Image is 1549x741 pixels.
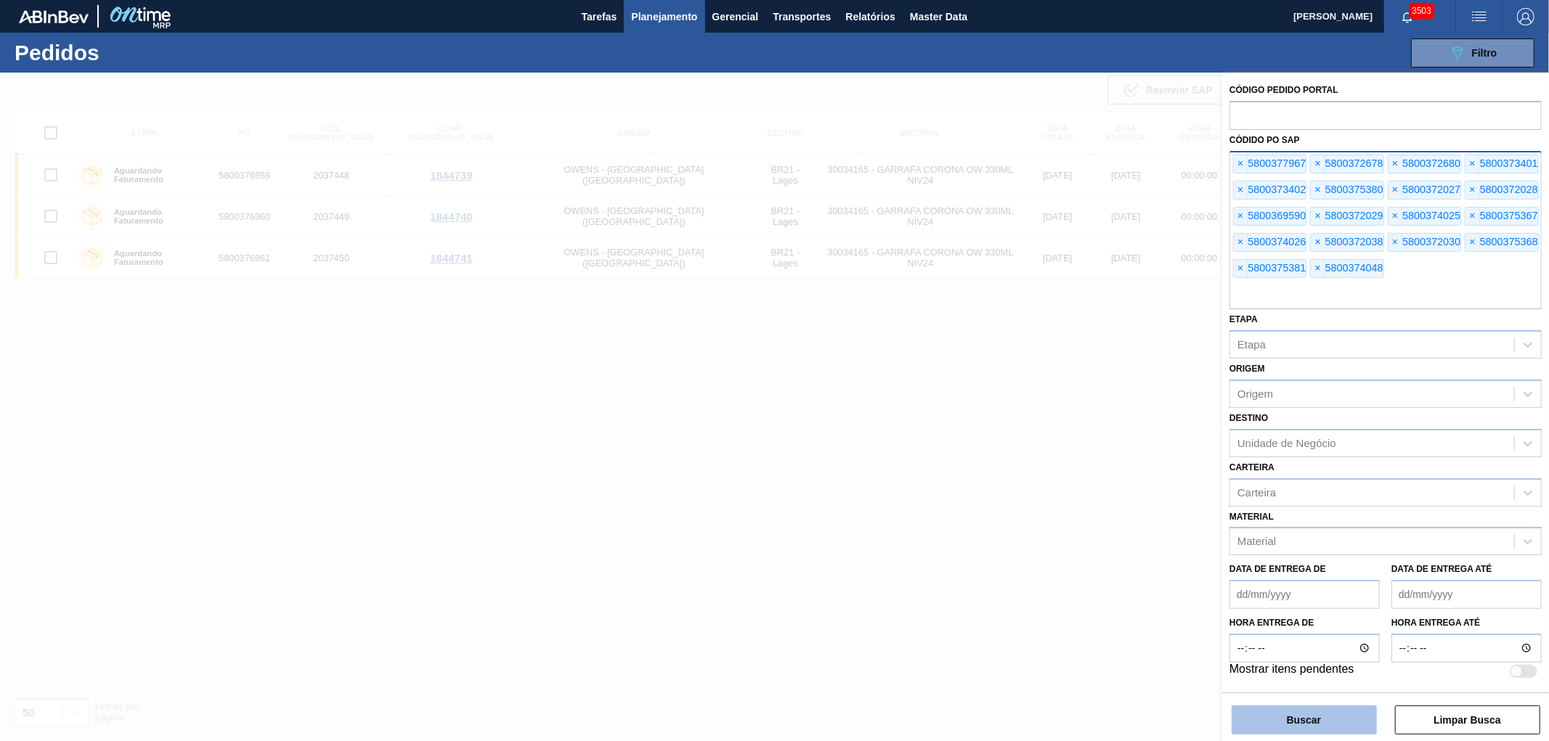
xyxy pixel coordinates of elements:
input: dd/mm/yyyy [1391,580,1542,609]
span: × [1389,208,1402,225]
label: Hora entrega de [1229,613,1380,634]
label: Data de Entrega até [1391,564,1492,574]
div: 5800372029 [1310,207,1383,226]
span: × [1311,155,1325,173]
span: 3503 [1409,3,1434,19]
div: 5800372027 [1388,181,1461,200]
div: 5800374026 [1233,233,1306,252]
div: 5800369590 [1233,207,1306,226]
div: 5800374048 [1310,259,1383,278]
div: 5800372030 [1388,233,1461,252]
span: × [1311,234,1325,251]
label: Códido PO SAP [1229,135,1300,145]
span: Transportes [773,8,831,25]
div: 5800372680 [1388,155,1461,173]
div: 5800372038 [1310,233,1383,252]
div: 5800375380 [1310,181,1383,200]
span: × [1389,181,1402,199]
div: 5800375367 [1465,207,1538,226]
label: Código Pedido Portal [1229,85,1338,95]
span: × [1311,208,1325,225]
img: TNhmsLtSVTkK8tSr43FrP2fwEKptu5GPRR3wAAAABJRU5ErkJggg== [19,10,89,23]
label: Mostrar itens pendentes [1229,663,1354,680]
span: × [1311,181,1325,199]
div: Etapa [1237,339,1266,351]
span: × [1465,181,1479,199]
span: Filtro [1472,47,1497,59]
label: Hora entrega até [1391,613,1542,634]
span: × [1234,208,1248,225]
div: 5800373402 [1233,181,1306,200]
label: Material [1229,512,1274,522]
div: Origem [1237,388,1273,400]
div: Carteira [1237,486,1276,499]
div: 5800377967 [1233,155,1306,173]
span: × [1465,234,1479,251]
button: Filtro [1411,38,1534,67]
span: × [1389,155,1402,173]
label: Data de Entrega de [1229,564,1326,574]
span: × [1311,260,1325,277]
input: dd/mm/yyyy [1229,580,1380,609]
span: × [1234,234,1248,251]
div: 5800375368 [1465,233,1538,252]
div: Unidade de Negócio [1237,437,1336,449]
label: Etapa [1229,314,1258,324]
span: × [1389,234,1402,251]
label: Destino [1229,413,1268,423]
span: × [1465,208,1479,225]
div: 5800372028 [1465,181,1538,200]
label: Origem [1229,364,1265,374]
div: 5800375381 [1233,259,1306,278]
img: Logout [1517,8,1534,25]
div: 5800374025 [1388,207,1461,226]
label: Carteira [1229,462,1274,472]
button: Notificações [1384,7,1431,27]
span: Master Data [910,8,967,25]
span: × [1234,181,1248,199]
span: × [1234,155,1248,173]
span: × [1234,260,1248,277]
div: 5800372678 [1310,155,1383,173]
div: Material [1237,536,1276,548]
h1: Pedidos [15,44,235,61]
div: 5800373401 [1465,155,1538,173]
img: userActions [1471,8,1488,25]
span: Planejamento [631,8,697,25]
span: Gerencial [712,8,759,25]
span: × [1465,155,1479,173]
span: Tarefas [582,8,617,25]
span: Relatórios [845,8,895,25]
